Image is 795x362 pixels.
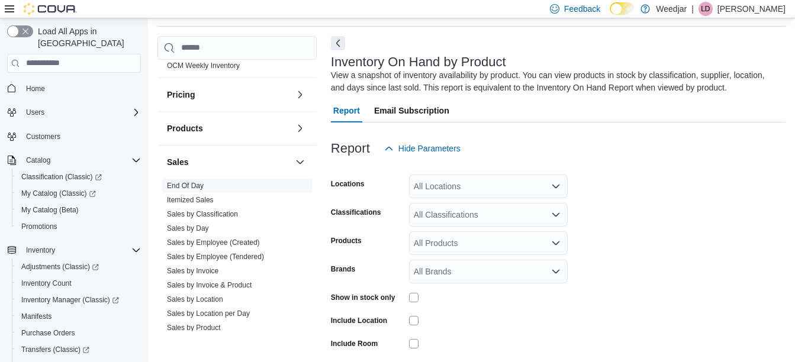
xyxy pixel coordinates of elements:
[167,62,240,70] a: OCM Weekly Inventory
[701,2,710,16] span: LD
[167,182,204,190] a: End Of Day
[331,179,365,189] label: Locations
[17,170,141,184] span: Classification (Classic)
[17,260,104,274] a: Adjustments (Classic)
[167,281,252,289] a: Sales by Invoice & Product
[26,132,60,141] span: Customers
[21,105,141,119] span: Users
[17,293,124,307] a: Inventory Manager (Classic)
[17,293,141,307] span: Inventory Manager (Classic)
[691,2,694,16] p: |
[293,88,307,102] button: Pricing
[17,276,141,290] span: Inventory Count
[17,309,56,324] a: Manifests
[2,152,146,169] button: Catalog
[293,155,307,169] button: Sales
[333,99,360,122] span: Report
[2,242,146,258] button: Inventory
[331,293,395,302] label: Show in stock only
[26,156,50,165] span: Catalog
[331,141,370,156] h3: Report
[17,276,76,290] a: Inventory Count
[21,172,102,182] span: Classification (Classic)
[12,258,146,275] a: Adjustments (Classic)
[167,224,209,232] a: Sales by Day
[12,341,146,358] a: Transfers (Classic)
[21,189,96,198] span: My Catalog (Classic)
[610,2,635,15] input: Dark Mode
[21,243,60,257] button: Inventory
[21,328,75,338] span: Purchase Orders
[33,25,141,49] span: Load All Apps in [GEOGRAPHIC_DATA]
[21,82,50,96] a: Home
[167,195,214,205] span: Itemized Sales
[17,326,80,340] a: Purchase Orders
[21,153,141,167] span: Catalog
[12,218,146,235] button: Promotions
[12,275,146,292] button: Inventory Count
[21,345,89,354] span: Transfers (Classic)
[24,3,77,15] img: Cova
[17,260,141,274] span: Adjustments (Classic)
[2,104,146,121] button: Users
[167,266,218,276] span: Sales by Invoice
[167,196,214,204] a: Itemized Sales
[551,238,561,248] button: Open list of options
[551,267,561,276] button: Open list of options
[656,2,687,16] p: Weedjar
[167,309,250,318] span: Sales by Location per Day
[699,2,713,16] div: Lauren Daniels
[331,36,345,50] button: Next
[2,128,146,145] button: Customers
[21,243,141,257] span: Inventory
[21,279,72,288] span: Inventory Count
[564,3,600,15] span: Feedback
[21,130,65,144] a: Customers
[331,264,355,274] label: Brands
[167,89,291,101] button: Pricing
[167,89,195,101] h3: Pricing
[374,99,449,122] span: Email Subscription
[167,209,238,219] span: Sales by Classification
[12,308,146,325] button: Manifests
[12,202,146,218] button: My Catalog (Beta)
[21,312,52,321] span: Manifests
[167,309,250,318] a: Sales by Location per Day
[331,208,381,217] label: Classifications
[551,182,561,191] button: Open list of options
[167,156,189,168] h3: Sales
[398,143,461,154] span: Hide Parameters
[167,181,204,190] span: End Of Day
[17,309,141,324] span: Manifests
[167,295,223,304] span: Sales by Location
[379,137,465,160] button: Hide Parameters
[17,186,101,201] a: My Catalog (Classic)
[26,84,45,93] span: Home
[167,252,264,261] span: Sales by Employee (Tendered)
[331,236,362,245] label: Products
[12,292,146,308] a: Inventory Manager (Classic)
[21,105,49,119] button: Users
[17,203,83,217] a: My Catalog (Beta)
[17,342,94,357] a: Transfers (Classic)
[26,245,55,255] span: Inventory
[21,205,79,215] span: My Catalog (Beta)
[167,323,221,332] span: Sales by Product
[331,339,378,348] label: Include Room
[167,61,240,70] span: OCM Weekly Inventory
[17,219,141,234] span: Promotions
[167,156,291,168] button: Sales
[167,253,264,261] a: Sales by Employee (Tendered)
[17,170,107,184] a: Classification (Classic)
[17,203,141,217] span: My Catalog (Beta)
[21,262,99,271] span: Adjustments (Classic)
[717,2,786,16] p: [PERSON_NAME]
[167,122,291,134] button: Products
[167,324,221,332] a: Sales by Product
[21,222,57,231] span: Promotions
[331,55,506,69] h3: Inventory On Hand by Product
[331,316,387,325] label: Include Location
